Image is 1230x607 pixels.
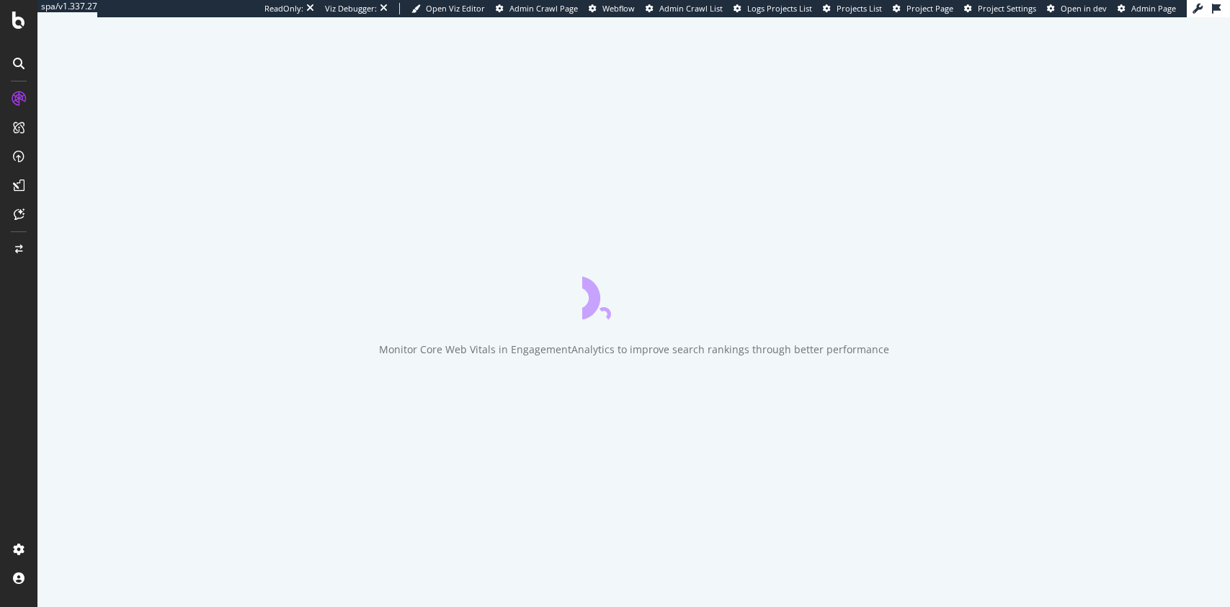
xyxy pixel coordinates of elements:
[978,3,1036,14] span: Project Settings
[734,3,812,14] a: Logs Projects List
[964,3,1036,14] a: Project Settings
[325,3,377,14] div: Viz Debugger:
[496,3,578,14] a: Admin Crawl Page
[582,267,686,319] div: animation
[509,3,578,14] span: Admin Crawl Page
[659,3,723,14] span: Admin Crawl List
[602,3,635,14] span: Webflow
[411,3,485,14] a: Open Viz Editor
[747,3,812,14] span: Logs Projects List
[379,342,889,357] div: Monitor Core Web Vitals in EngagementAnalytics to improve search rankings through better performance
[823,3,882,14] a: Projects List
[426,3,485,14] span: Open Viz Editor
[264,3,303,14] div: ReadOnly:
[1131,3,1176,14] span: Admin Page
[1118,3,1176,14] a: Admin Page
[1061,3,1107,14] span: Open in dev
[1047,3,1107,14] a: Open in dev
[906,3,953,14] span: Project Page
[589,3,635,14] a: Webflow
[893,3,953,14] a: Project Page
[646,3,723,14] a: Admin Crawl List
[837,3,882,14] span: Projects List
